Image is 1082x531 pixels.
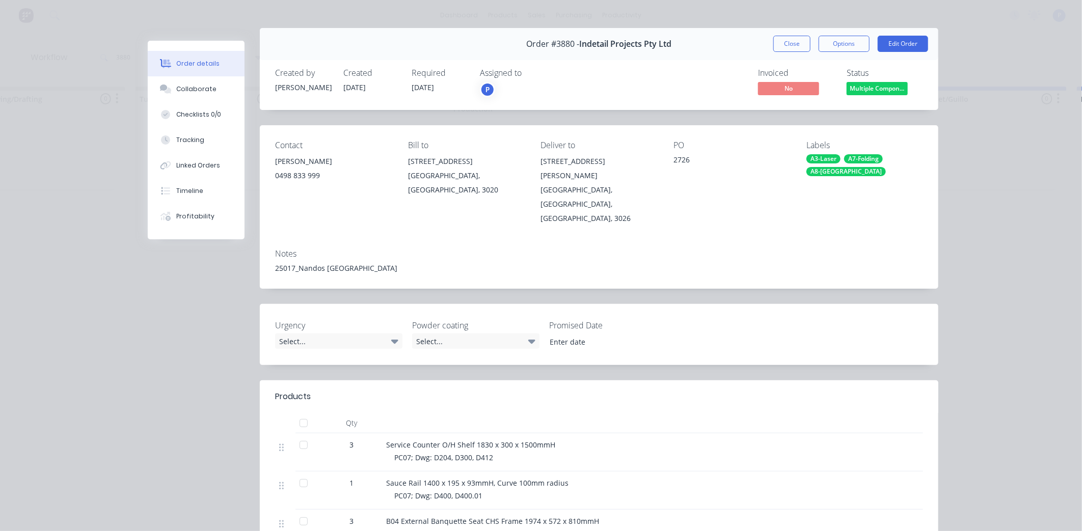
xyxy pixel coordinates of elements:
[549,319,677,331] label: Promised Date
[773,36,810,52] button: Close
[394,491,482,500] span: PC07; Dwg: D400, D400.01
[541,183,658,226] div: [GEOGRAPHIC_DATA], [GEOGRAPHIC_DATA], [GEOGRAPHIC_DATA], 3026
[806,154,841,163] div: A3-Laser
[148,178,245,204] button: Timeline
[673,154,790,169] div: 2726
[758,68,834,78] div: Invoiced
[408,141,525,150] div: Bill to
[878,36,928,52] button: Edit Order
[412,333,539,349] div: Select...
[349,478,354,488] span: 1
[386,516,599,526] span: B04 External Banquette Seat CHS Frame 1974 x 572 x 810mmH
[275,154,392,169] div: [PERSON_NAME]
[412,319,539,331] label: Powder coating
[176,85,217,94] div: Collaborate
[275,82,331,93] div: [PERSON_NAME]
[847,82,908,97] button: Multiple Compon...
[847,68,923,78] div: Status
[819,36,870,52] button: Options
[176,212,214,221] div: Profitability
[408,169,525,197] div: [GEOGRAPHIC_DATA], [GEOGRAPHIC_DATA], 3020
[148,76,245,102] button: Collaborate
[541,154,658,226] div: [STREET_ADDRESS][PERSON_NAME][GEOGRAPHIC_DATA], [GEOGRAPHIC_DATA], [GEOGRAPHIC_DATA], 3026
[176,59,220,68] div: Order details
[148,153,245,178] button: Linked Orders
[343,68,399,78] div: Created
[480,82,495,97] button: P
[541,141,658,150] div: Deliver to
[480,68,582,78] div: Assigned to
[541,154,658,183] div: [STREET_ADDRESS][PERSON_NAME]
[673,141,790,150] div: PO
[275,263,923,273] div: 25017_Nandos [GEOGRAPHIC_DATA]
[275,333,402,349] div: Select...
[349,516,354,526] span: 3
[275,390,311,403] div: Products
[386,440,555,450] span: Service Counter O/H Shelf 1830 x 300 x 1500mmH
[580,39,672,49] span: Indetail Projects Pty Ltd
[275,319,402,331] label: Urgency
[176,186,203,195] div: Timeline
[275,249,923,259] div: Notes
[412,82,434,92] span: [DATE]
[148,204,245,229] button: Profitability
[412,68,468,78] div: Required
[806,167,886,176] div: A8-[GEOGRAPHIC_DATA]
[806,141,923,150] div: Labels
[148,102,245,127] button: Checklists 0/0
[758,82,819,95] span: No
[176,110,221,119] div: Checklists 0/0
[321,413,382,433] div: Qty
[386,478,569,488] span: Sauce Rail 1400 x 195 x 93mmH, Curve 100mm radius
[176,135,204,145] div: Tracking
[408,154,525,197] div: [STREET_ADDRESS][GEOGRAPHIC_DATA], [GEOGRAPHIC_DATA], 3020
[275,154,392,187] div: [PERSON_NAME]0498 833 999
[148,51,245,76] button: Order details
[394,453,493,462] span: PC07; Dwg: D204, D300, D412
[527,39,580,49] span: Order #3880 -
[275,169,392,183] div: 0498 833 999
[176,161,220,170] div: Linked Orders
[408,154,525,169] div: [STREET_ADDRESS]
[275,68,331,78] div: Created by
[847,82,908,95] span: Multiple Compon...
[148,127,245,153] button: Tracking
[844,154,883,163] div: A7-Folding
[349,439,354,450] span: 3
[543,334,669,349] input: Enter date
[275,141,392,150] div: Contact
[343,82,366,92] span: [DATE]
